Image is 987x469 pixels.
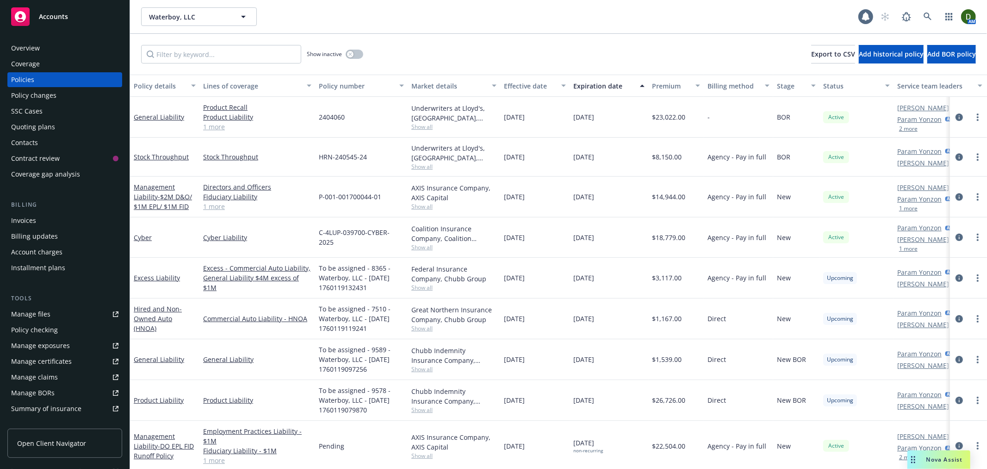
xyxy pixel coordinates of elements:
[972,191,983,203] a: more
[319,192,381,202] span: P-001-001700044-01
[411,123,497,131] span: Show all
[972,232,983,243] a: more
[11,167,80,182] div: Coverage gap analysis
[203,426,311,446] a: Employment Practices Liability - $1M
[411,284,497,292] span: Show all
[134,152,189,161] a: Stock Throughput
[7,41,122,56] a: Overview
[708,314,726,323] span: Direct
[203,314,311,323] a: Commercial Auto Liability - HNOA
[897,158,949,168] a: [PERSON_NAME]
[11,104,43,119] div: SSC Cases
[927,50,976,58] span: Add BOR policy
[897,320,949,330] a: [PERSON_NAME]
[708,355,726,364] span: Direct
[777,314,791,323] span: New
[972,395,983,406] a: more
[919,7,937,26] a: Search
[897,267,942,277] a: Param Yonzon
[899,455,918,460] button: 2 more
[954,191,965,203] a: circleInformation
[811,45,855,63] button: Export to CSV
[876,7,894,26] a: Start snowing
[708,233,766,242] span: Agency - Pay in full
[972,112,983,123] a: more
[315,75,408,97] button: Policy number
[708,112,710,122] span: -
[573,355,594,364] span: [DATE]
[827,396,853,405] span: Upcoming
[134,113,184,121] a: General Liability
[11,135,38,150] div: Contacts
[570,75,648,97] button: Expiration date
[134,304,182,333] a: Hired and Non-Owned Auto (HNOA)
[573,81,634,91] div: Expiration date
[652,152,682,162] span: $8,150.00
[203,81,301,91] div: Lines of coverage
[319,345,404,374] span: To be assigned - 9589 - Waterboy, LLC - [DATE] 1760119097256
[7,104,122,119] a: SSC Cases
[500,75,570,97] button: Effective date
[897,431,949,441] a: [PERSON_NAME]
[7,120,122,134] a: Quoting plans
[573,152,594,162] span: [DATE]
[411,163,497,171] span: Show all
[7,167,122,182] a: Coverage gap analysis
[11,386,55,400] div: Manage BORs
[134,273,180,282] a: Excess Liability
[203,152,311,162] a: Stock Throughput
[411,365,497,373] span: Show all
[897,308,942,318] a: Param Yonzon
[7,370,122,385] a: Manage claims
[504,314,525,323] span: [DATE]
[7,307,122,322] a: Manage files
[504,192,525,202] span: [DATE]
[961,9,976,24] img: photo
[7,135,122,150] a: Contacts
[11,151,60,166] div: Contract review
[897,103,949,113] a: [PERSON_NAME]
[7,338,122,353] span: Manage exposures
[827,315,853,323] span: Upcoming
[411,264,497,284] div: Federal Insurance Company, Chubb Group
[827,113,845,121] span: Active
[954,152,965,163] a: circleInformation
[7,229,122,244] a: Billing updates
[823,81,880,91] div: Status
[504,233,525,242] span: [DATE]
[704,75,773,97] button: Billing method
[319,228,404,247] span: C-4LUP-039700-CYBER-2025
[411,432,497,452] div: AXIS Insurance Company, AXIS Capital
[573,438,603,454] span: [DATE]
[7,386,122,400] a: Manage BORs
[573,273,594,283] span: [DATE]
[7,260,122,275] a: Installment plans
[134,81,186,91] div: Policy details
[954,395,965,406] a: circleInformation
[819,75,894,97] button: Status
[134,432,194,460] a: Management Liability
[777,273,791,283] span: New
[134,442,194,460] span: - DO EPL FID Runoff Policy
[897,234,949,244] a: [PERSON_NAME]
[573,314,594,323] span: [DATE]
[972,152,983,163] a: more
[141,7,257,26] button: Waterboy, LLC
[940,7,958,26] a: Switch app
[411,452,497,460] span: Show all
[7,200,122,209] div: Billing
[897,81,972,91] div: Service team leaders
[7,245,122,260] a: Account charges
[777,395,806,405] span: New BOR
[899,126,918,132] button: 2 more
[11,120,55,134] div: Quoting plans
[652,355,682,364] span: $1,539.00
[203,112,311,122] a: Product Liability
[827,153,845,161] span: Active
[411,183,497,203] div: AXIS Insurance Company, AXIS Capital
[7,4,122,30] a: Accounts
[777,152,790,162] span: BOR
[11,323,58,337] div: Policy checking
[11,307,50,322] div: Manage files
[927,45,976,63] button: Add BOR policy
